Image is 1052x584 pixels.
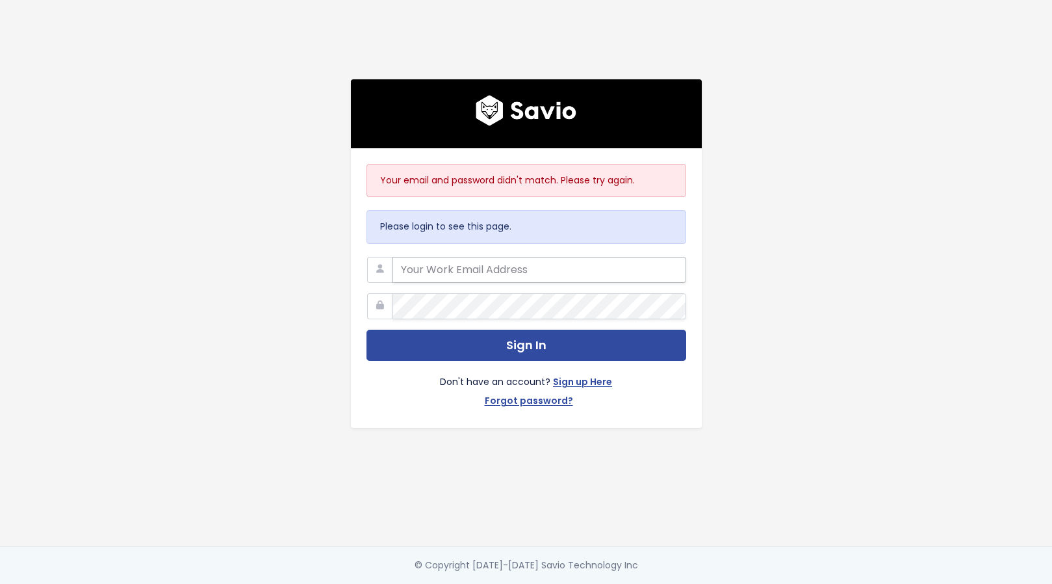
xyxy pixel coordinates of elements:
button: Sign In [366,330,686,362]
input: Your Work Email Address [392,257,686,283]
p: Your email and password didn't match. Please try again. [380,172,673,189]
p: Please login to see this page. [380,219,673,235]
img: logo600x187.a314fd40982d.png [476,95,576,126]
div: Don't have an account? [366,361,686,412]
div: © Copyright [DATE]-[DATE] Savio Technology Inc [415,557,638,574]
a: Sign up Here [553,374,612,393]
a: Forgot password? [485,393,573,412]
